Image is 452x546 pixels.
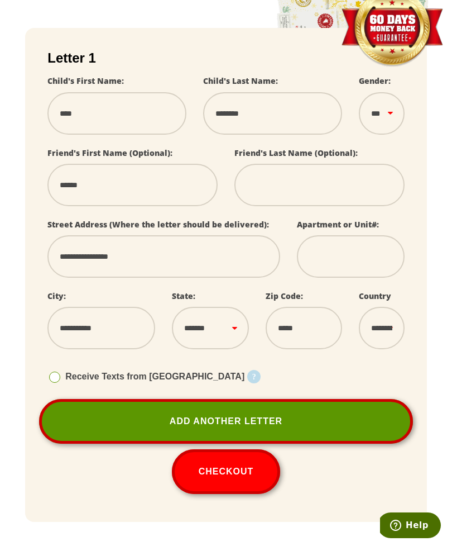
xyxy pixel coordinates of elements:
[47,219,269,230] label: Street Address (Where the letter should be delivered):
[380,512,441,540] iframe: Opens a widget where you can find more information
[297,219,379,230] label: Apartment or Unit#:
[47,50,405,66] h2: Letter 1
[65,372,244,381] span: Receive Texts from [GEOGRAPHIC_DATA]
[39,399,413,444] a: Add Another Letter
[47,291,66,301] label: City:
[234,148,358,158] label: Friend's Last Name (Optional):
[203,75,278,86] label: Child's Last Name:
[172,291,195,301] label: State:
[47,75,124,86] label: Child's First Name:
[172,449,281,494] button: Checkout
[359,75,391,86] label: Gender:
[47,148,172,158] label: Friend's First Name (Optional):
[359,291,391,301] label: Country
[266,291,303,301] label: Zip Code:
